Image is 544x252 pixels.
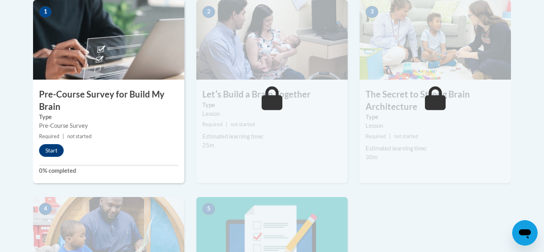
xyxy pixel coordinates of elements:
h3: The Secret to Strong Brain Architecture [360,88,511,113]
label: 0% completed [39,166,178,175]
span: 5 [202,203,215,215]
div: Lesson [366,121,505,130]
span: Required [202,121,223,127]
button: Start [39,144,64,157]
span: not started [231,121,255,127]
span: 4 [39,203,52,215]
span: 25m [202,142,214,148]
h3: Letʹs Build a Brain Together [196,88,348,101]
div: Estimated learning time: [366,144,505,153]
div: Lesson [202,109,342,118]
div: Estimated learning time: [202,132,342,141]
span: | [389,133,391,139]
span: | [63,133,64,139]
span: | [226,121,227,127]
span: 2 [202,6,215,18]
label: Type [366,113,505,121]
label: Type [39,113,178,121]
span: Required [366,133,386,139]
span: 3 [366,6,378,18]
span: 1 [39,6,52,18]
span: not started [394,133,418,139]
span: Required [39,133,59,139]
iframe: Button to launch messaging window [512,220,538,246]
label: Type [202,101,342,109]
h3: Pre-Course Survey for Build My Brain [33,88,184,113]
div: Pre-Course Survey [39,121,178,130]
span: 30m [366,154,378,160]
span: not started [67,133,92,139]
